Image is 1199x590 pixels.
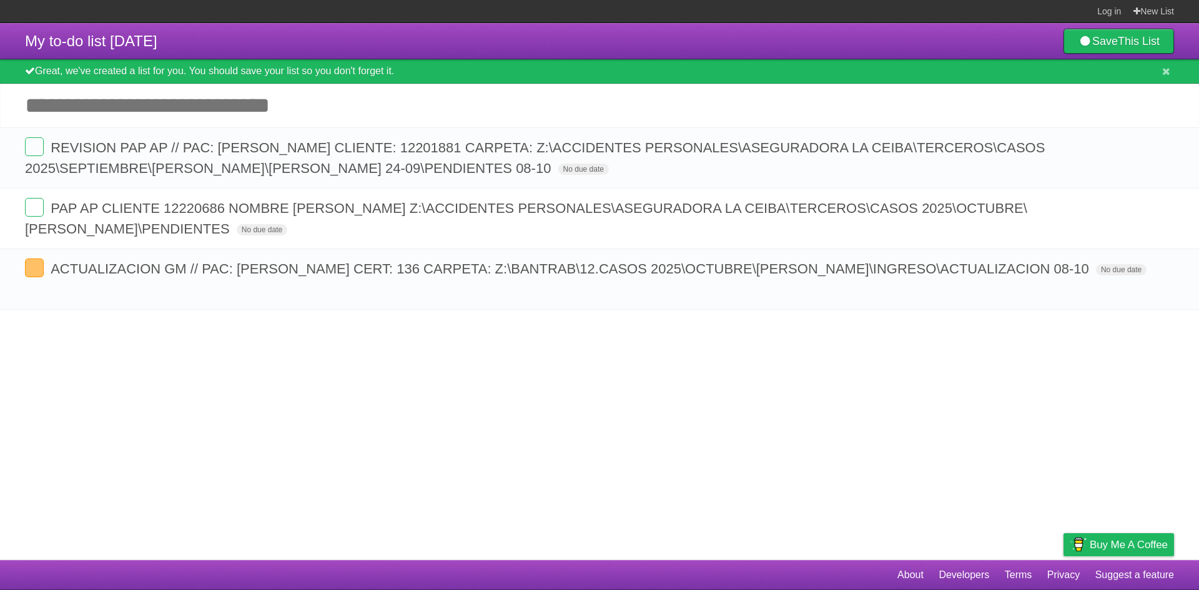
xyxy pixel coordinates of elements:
[25,198,44,217] label: Done
[25,140,1045,176] span: REVISION PAP AP // PAC: [PERSON_NAME] CLIENTE: 12201881 CARPETA: Z:\ACCIDENTES PERSONALES\ASEGURA...
[1118,35,1160,47] b: This List
[1063,29,1174,54] a: SaveThis List
[558,164,609,175] span: No due date
[25,137,44,156] label: Done
[237,224,287,235] span: No due date
[25,258,44,277] label: Done
[1005,563,1032,587] a: Terms
[51,261,1092,277] span: ACTUALIZACION GM // PAC: [PERSON_NAME] CERT: 136 CARPETA: Z:\BANTRAB\12.CASOS 2025\OCTUBRE\[PERSO...
[25,32,157,49] span: My to-do list [DATE]
[1063,533,1174,556] a: Buy me a coffee
[1095,563,1174,587] a: Suggest a feature
[1070,534,1087,555] img: Buy me a coffee
[1090,534,1168,556] span: Buy me a coffee
[25,200,1027,237] span: PAP AP CLIENTE 12220686 NOMBRE [PERSON_NAME] Z:\ACCIDENTES PERSONALES\ASEGURADORA LA CEIBA\TERCER...
[1096,264,1147,275] span: No due date
[1047,563,1080,587] a: Privacy
[897,563,924,587] a: About
[939,563,989,587] a: Developers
